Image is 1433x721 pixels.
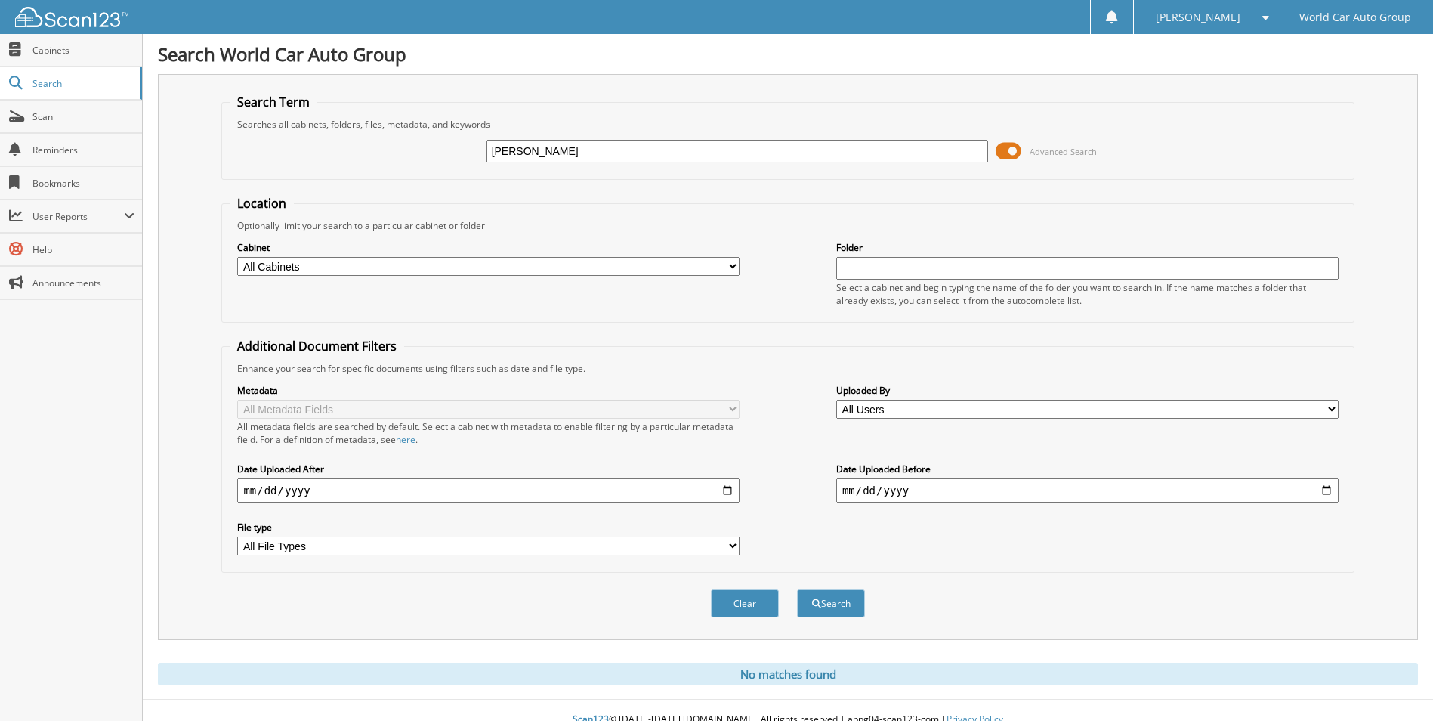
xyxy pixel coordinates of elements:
[836,384,1339,397] label: Uploaded By
[15,7,128,27] img: scan123-logo-white.svg
[711,589,779,617] button: Clear
[230,338,404,354] legend: Additional Document Filters
[1156,13,1240,22] span: [PERSON_NAME]
[32,277,134,289] span: Announcements
[237,241,740,254] label: Cabinet
[836,463,1339,475] label: Date Uploaded Before
[230,94,317,110] legend: Search Term
[32,210,124,223] span: User Reports
[836,241,1339,254] label: Folder
[237,521,740,534] label: File type
[32,243,134,256] span: Help
[158,42,1418,67] h1: Search World Car Auto Group
[237,478,740,503] input: start
[237,420,740,446] div: All metadata fields are searched by default. Select a cabinet with metadata to enable filtering b...
[32,44,134,57] span: Cabinets
[32,177,134,190] span: Bookmarks
[836,281,1339,307] div: Select a cabinet and begin typing the name of the folder you want to search in. If the name match...
[230,219,1345,232] div: Optionally limit your search to a particular cabinet or folder
[32,144,134,156] span: Reminders
[396,433,415,446] a: here
[230,195,294,212] legend: Location
[230,118,1345,131] div: Searches all cabinets, folders, files, metadata, and keywords
[836,478,1339,503] input: end
[158,663,1418,685] div: No matches found
[230,362,1345,375] div: Enhance your search for specific documents using filters such as date and file type.
[797,589,865,617] button: Search
[237,463,740,475] label: Date Uploaded After
[32,77,132,90] span: Search
[1299,13,1411,22] span: World Car Auto Group
[1030,146,1097,157] span: Advanced Search
[32,110,134,123] span: Scan
[237,384,740,397] label: Metadata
